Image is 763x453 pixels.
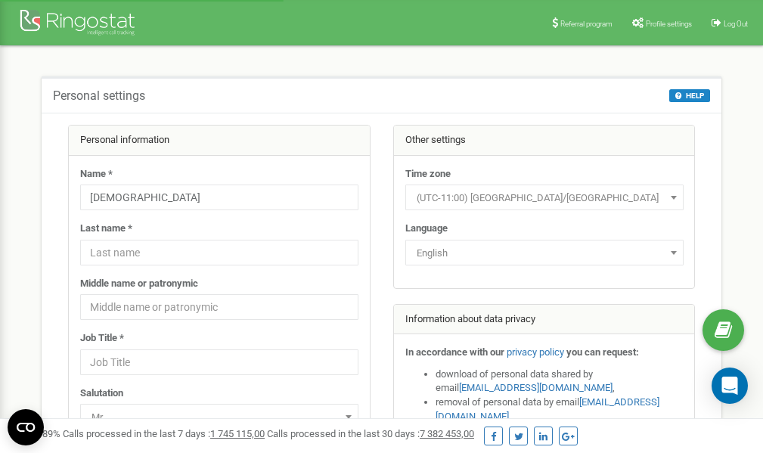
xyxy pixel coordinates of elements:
[394,126,695,156] div: Other settings
[80,167,113,182] label: Name *
[646,20,692,28] span: Profile settings
[85,407,353,428] span: Mr.
[80,222,132,236] label: Last name *
[80,185,358,210] input: Name
[436,396,684,424] li: removal of personal data by email ,
[566,346,639,358] strong: you can request:
[63,428,265,439] span: Calls processed in the last 7 days :
[80,386,123,401] label: Salutation
[80,331,124,346] label: Job Title *
[405,240,684,265] span: English
[405,167,451,182] label: Time zone
[507,346,564,358] a: privacy policy
[420,428,474,439] u: 7 382 453,00
[210,428,265,439] u: 1 745 115,00
[712,368,748,404] div: Open Intercom Messenger
[724,20,748,28] span: Log Out
[80,294,358,320] input: Middle name or patronymic
[459,382,613,393] a: [EMAIL_ADDRESS][DOMAIN_NAME]
[669,89,710,102] button: HELP
[411,188,678,209] span: (UTC-11:00) Pacific/Midway
[80,277,198,291] label: Middle name or patronymic
[405,222,448,236] label: Language
[69,126,370,156] div: Personal information
[80,240,358,265] input: Last name
[53,89,145,103] h5: Personal settings
[405,346,504,358] strong: In accordance with our
[405,185,684,210] span: (UTC-11:00) Pacific/Midway
[394,305,695,335] div: Information about data privacy
[80,349,358,375] input: Job Title
[80,404,358,430] span: Mr.
[436,368,684,396] li: download of personal data shared by email ,
[560,20,613,28] span: Referral program
[8,409,44,445] button: Open CMP widget
[267,428,474,439] span: Calls processed in the last 30 days :
[411,243,678,264] span: English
